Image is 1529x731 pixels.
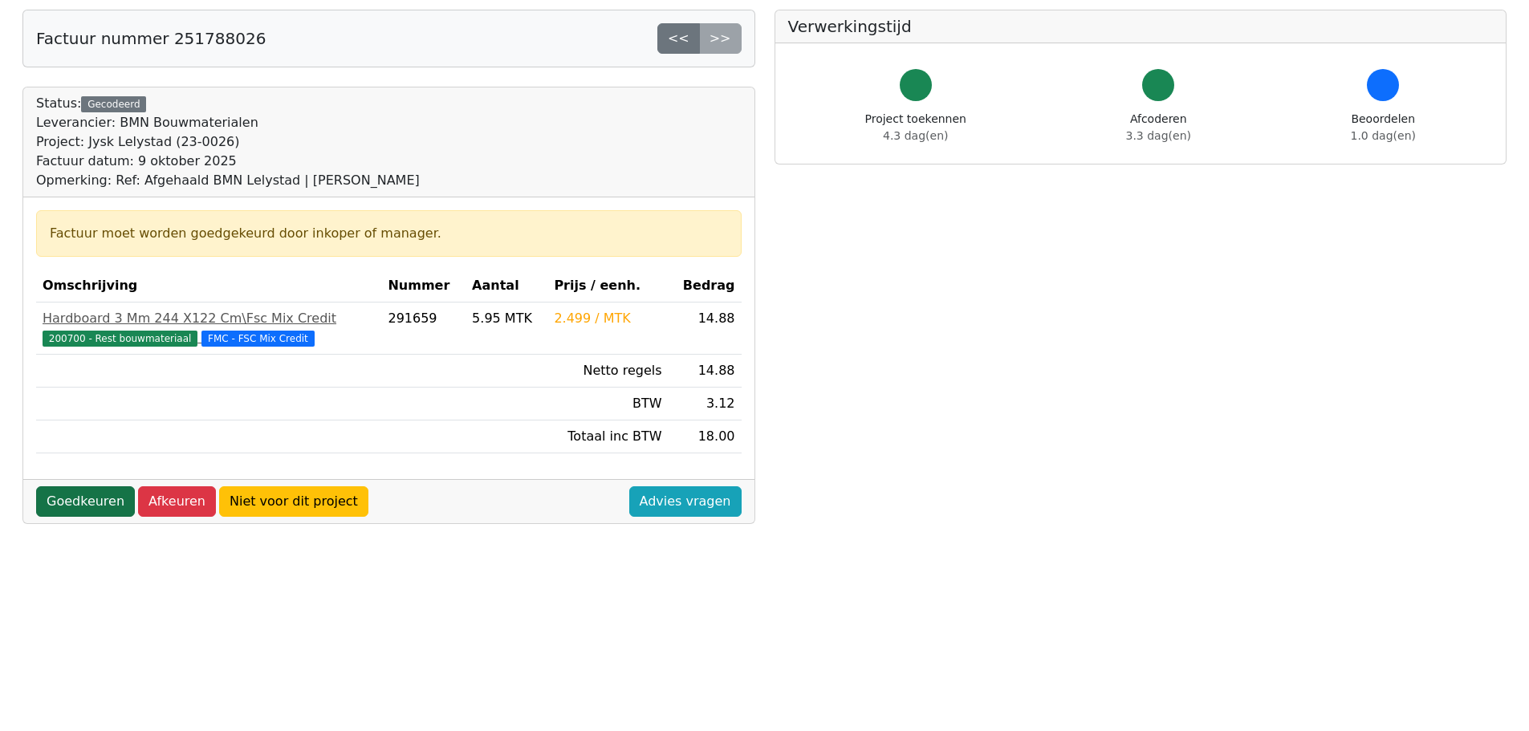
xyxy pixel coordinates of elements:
[36,270,381,303] th: Omschrijving
[138,486,216,517] a: Afkeuren
[219,486,368,517] a: Niet voor dit project
[36,113,420,132] div: Leverancier: BMN Bouwmaterialen
[669,420,742,453] td: 18.00
[547,270,668,303] th: Prijs / eenh.
[36,29,266,48] h5: Factuur nummer 251788026
[466,270,547,303] th: Aantal
[1126,111,1191,144] div: Afcoderen
[36,94,420,190] div: Status:
[201,331,314,347] span: FMC - FSC Mix Credit
[472,309,541,328] div: 5.95 MTK
[629,486,742,517] a: Advies vragen
[883,129,948,142] span: 4.3 dag(en)
[865,111,966,144] div: Project toekennen
[43,309,375,328] div: Hardboard 3 Mm 244 X122 Cm\Fsc Mix Credit
[36,486,135,517] a: Goedkeuren
[36,171,420,190] div: Opmerking: Ref: Afgehaald BMN Lelystad | [PERSON_NAME]
[554,309,661,328] div: 2.499 / MTK
[43,309,375,347] a: Hardboard 3 Mm 244 X122 Cm\Fsc Mix Credit200700 - Rest bouwmateriaal FMC - FSC Mix Credit
[547,388,668,420] td: BTW
[381,270,466,303] th: Nummer
[50,224,728,243] div: Factuur moet worden goedgekeurd door inkoper of manager.
[669,355,742,388] td: 14.88
[547,355,668,388] td: Netto regels
[43,331,197,347] span: 200700 - Rest bouwmateriaal
[669,388,742,420] td: 3.12
[81,96,146,112] div: Gecodeerd
[36,132,420,152] div: Project: Jysk Lelystad (23-0026)
[657,23,700,54] a: <<
[788,17,1494,36] h5: Verwerkingstijd
[547,420,668,453] td: Totaal inc BTW
[36,152,420,171] div: Factuur datum: 9 oktober 2025
[1126,129,1191,142] span: 3.3 dag(en)
[669,303,742,355] td: 14.88
[1351,129,1416,142] span: 1.0 dag(en)
[669,270,742,303] th: Bedrag
[381,303,466,355] td: 291659
[1351,111,1416,144] div: Beoordelen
